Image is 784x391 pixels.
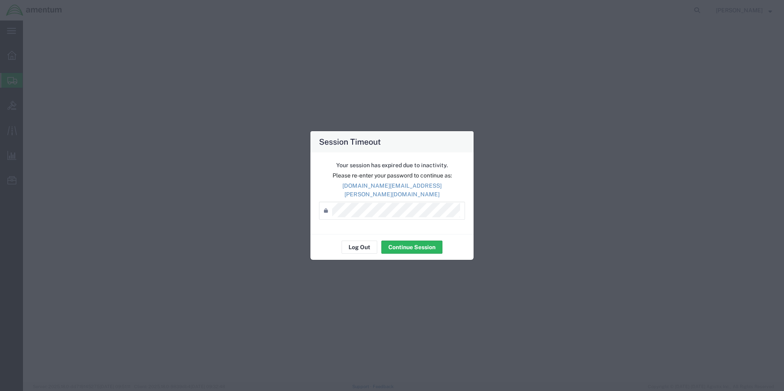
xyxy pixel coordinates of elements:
button: Continue Session [381,241,442,254]
h4: Session Timeout [319,136,381,148]
p: Please re-enter your password to continue as: [319,171,465,180]
button: Log Out [342,241,377,254]
p: Your session has expired due to inactivity. [319,161,465,170]
p: [DOMAIN_NAME][EMAIL_ADDRESS][PERSON_NAME][DOMAIN_NAME] [319,182,465,199]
